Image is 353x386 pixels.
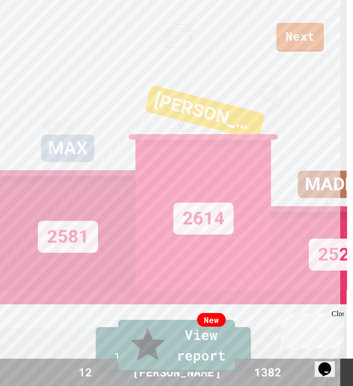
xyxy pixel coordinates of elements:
div: 2614 [173,203,234,235]
a: Next [276,23,324,52]
iframe: chat widget [277,310,344,349]
a: View report [118,320,235,372]
div: 2581 [38,221,98,253]
div: MAX [41,135,94,162]
div: Chat with us now!Close [4,4,63,58]
iframe: chat widget [315,349,344,377]
div: New [197,313,226,327]
div: [PERSON_NAME] [145,85,265,141]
